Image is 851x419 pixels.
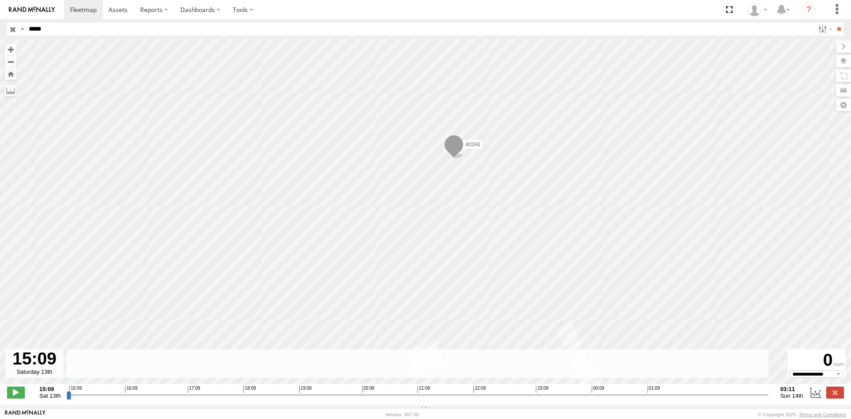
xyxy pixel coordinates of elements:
[7,387,25,398] label: Play/Stop
[418,386,430,393] span: 21:09
[9,7,55,13] img: rand-logo.svg
[69,386,82,393] span: 15:09
[536,386,548,393] span: 23:09
[125,386,137,393] span: 16:09
[243,386,256,393] span: 18:09
[4,43,17,55] button: Zoom in
[745,3,770,16] div: Ryan Roxas
[39,386,61,392] strong: 15:09
[802,3,816,17] i: ?
[826,387,844,398] label: Close
[473,386,486,393] span: 22:09
[5,410,46,419] a: Visit our Website
[4,84,17,97] label: Measure
[188,386,200,393] span: 17:09
[465,141,480,147] span: 40246
[4,68,17,80] button: Zoom Home
[780,392,803,399] span: Sun 14th Sep 2025
[815,23,834,35] label: Search Filter Options
[19,23,26,35] label: Search Query
[385,412,419,417] div: Version: 307.00
[299,386,312,393] span: 19:09
[758,412,846,417] div: © Copyright 2025 -
[592,386,604,393] span: 00:09
[39,392,61,399] span: Sat 13th Sep 2025
[836,99,851,111] label: Map Settings
[648,386,660,393] span: 01:09
[789,350,844,370] div: 0
[799,412,846,417] a: Terms and Conditions
[4,55,17,68] button: Zoom out
[362,386,375,393] span: 20:09
[780,386,803,392] strong: 03:11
